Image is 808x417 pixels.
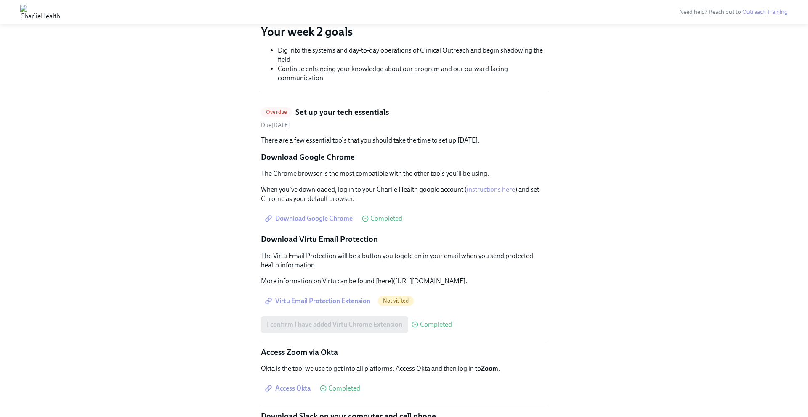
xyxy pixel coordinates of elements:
[278,46,547,64] li: Dig into the systems and day-to-day operations of Clinical Outreach and begin shadowing the field
[261,251,547,270] p: The Virtu Email Protection will be a button you toggle on in your email when you send protected h...
[261,293,376,309] a: Virtu Email Protection Extension
[20,5,60,18] img: CharlieHealth
[267,297,370,305] span: Virtu Email Protection Extension
[261,364,547,373] p: Okta is the tool we use to get into all platforms. Access Okta and then log in to .
[261,152,547,163] p: Download Google Chrome
[742,8,788,16] a: Outreach Training
[370,215,402,222] span: Completed
[467,185,515,193] a: instructions here
[261,277,547,286] p: More information on Virtu can be found [here]([URL][DOMAIN_NAME].
[261,347,547,358] p: Access Zoom via Okta
[261,210,359,227] a: Download Google Chrome
[261,24,547,39] p: Your week 2 goals
[261,107,547,129] a: OverdueSet up your tech essentialsDue[DATE]
[261,109,292,115] span: Overdue
[267,214,353,223] span: Download Google Chrome
[679,8,788,16] span: Need help? Reach out to
[481,364,498,372] strong: Zoom
[267,384,311,393] span: Access Okta
[261,169,547,178] p: The Chrome browser is the most compatible with the other tools you'll be using.
[295,107,389,118] h5: Set up your tech essentials
[261,380,316,397] a: Access Okta
[278,64,547,83] li: Continue enhancing your knowledge about our program and our outward facing communication
[261,121,290,129] span: Tuesday, August 19th 2025, 7:00 am
[261,234,547,245] p: Download Virtu Email Protection
[378,298,414,304] span: Not visited
[328,385,360,392] span: Completed
[261,185,547,203] p: When you've downloaded, log in to your Charlie Health google account ( ) and set Chrome as your d...
[261,136,547,145] p: There are a few essential tools that you should take the time to set up [DATE].
[420,321,452,328] span: Completed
